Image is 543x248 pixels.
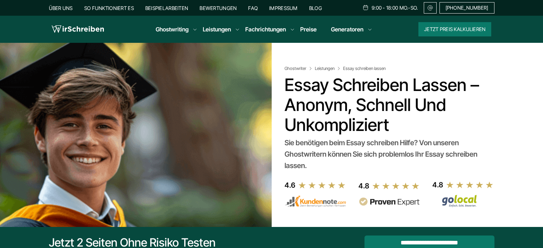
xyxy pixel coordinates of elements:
[432,194,494,207] img: Wirschreiben Bewertungen
[372,182,420,190] img: stars
[285,66,313,71] a: Ghostwriter
[203,25,231,34] a: Leistungen
[285,137,491,171] div: Sie benötigen beim Essay schreiben Hilfe? Von unseren Ghostwritern können Sie sich problemlos Ihr...
[358,180,369,192] div: 4.8
[439,2,494,14] a: [PHONE_NUMBER]
[446,5,488,11] span: [PHONE_NUMBER]
[427,5,433,11] img: Email
[200,5,237,11] a: Bewertungen
[446,181,494,189] img: stars
[300,26,317,33] a: Preise
[49,5,73,11] a: Über uns
[245,25,286,34] a: Fachrichtungen
[248,5,258,11] a: FAQ
[84,5,134,11] a: So funktioniert es
[331,25,363,34] a: Generatoren
[145,5,188,11] a: Beispielarbeiten
[156,25,188,34] a: Ghostwriting
[285,195,346,207] img: kundennote
[372,5,418,11] span: 9:00 - 18:00 Mo.-So.
[343,66,386,71] span: Essay schreiben lassen
[285,75,491,135] h1: Essay schreiben lassen – Anonym, schnell und unkompliziert
[358,197,420,206] img: provenexpert reviews
[432,179,443,191] div: 4.8
[418,22,491,36] button: Jetzt Preis kalkulieren
[298,181,346,189] img: stars
[362,5,369,10] img: Schedule
[285,179,295,191] div: 4.6
[52,24,104,35] img: logo wirschreiben
[315,66,342,71] a: Leistungen
[269,5,298,11] a: Impressum
[309,5,322,11] a: Blog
